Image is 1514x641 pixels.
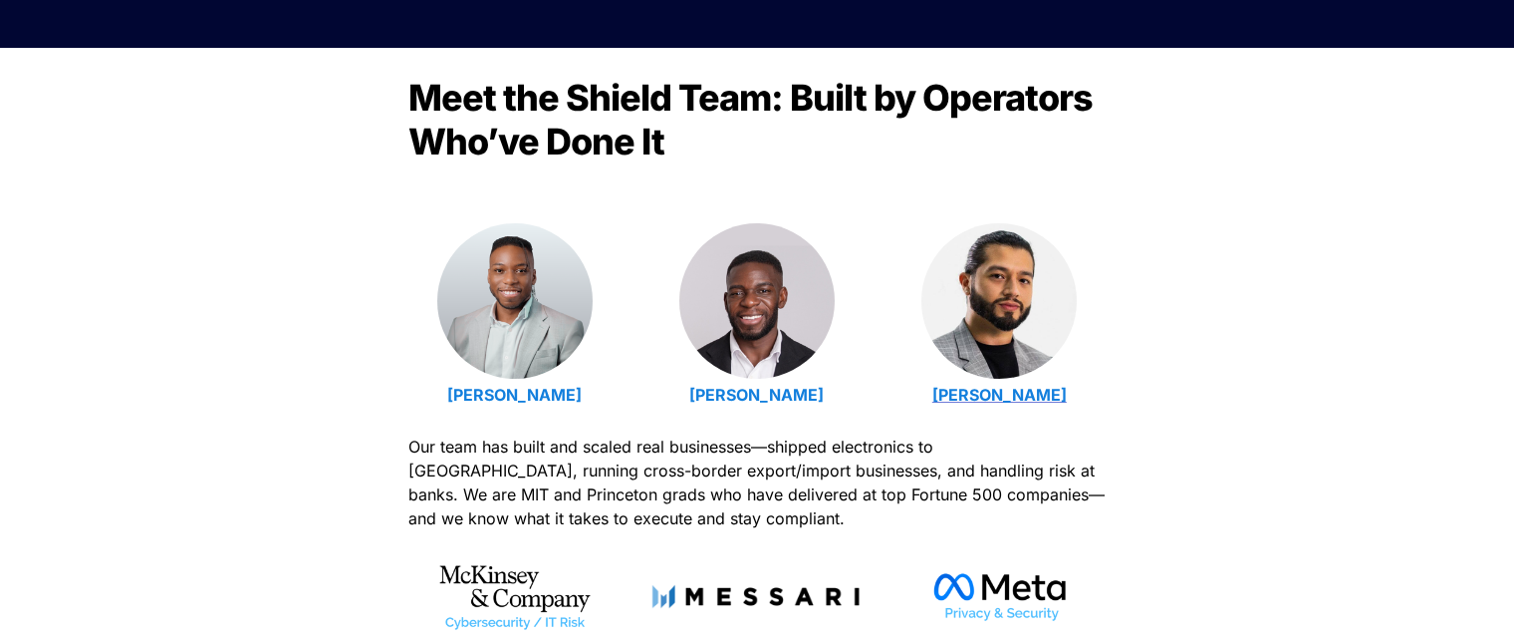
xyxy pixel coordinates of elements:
a: [PERSON_NAME] [447,385,582,405]
span: Our team has built and scaled real businesses—shipped electronics to [GEOGRAPHIC_DATA], running c... [408,437,1110,528]
a: [PERSON_NAME] [689,385,824,405]
a: [PERSON_NAME] [932,385,1067,405]
span: Meet the Shield Team: Built by Operators Who’ve Done It [408,76,1100,163]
